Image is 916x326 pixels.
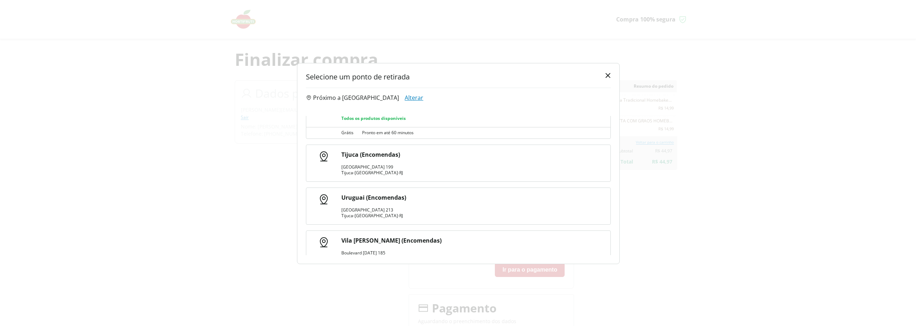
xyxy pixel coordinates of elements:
[306,230,611,268] div: Vila [PERSON_NAME] (Encomendas)Boulevard [DATE]185Vila Isabel-[GEOGRAPHIC_DATA]-RJ
[353,170,355,176] span: -
[355,170,398,176] span: [GEOGRAPHIC_DATA]
[341,164,385,170] span: [GEOGRAPHIC_DATA]
[386,207,393,213] span: 213
[341,130,354,136] span: Grátis
[362,130,414,136] span: Pronto em até 60 minutos
[405,94,423,102] button: Alterar
[399,170,403,176] span: RJ
[306,145,611,182] div: Tijuca (Encomendas)[GEOGRAPHIC_DATA]199Tijuca-[GEOGRAPHIC_DATA]-RJ
[341,237,602,244] p: Vila [PERSON_NAME] (Encomendas)
[341,207,385,213] span: [GEOGRAPHIC_DATA]
[341,194,602,201] p: Uruguai (Encomendas)
[355,213,398,219] span: [GEOGRAPHIC_DATA]
[386,164,393,170] span: 199
[398,213,399,219] span: -
[341,213,353,219] span: Tijuca
[341,170,353,176] span: Tijuca
[313,94,399,102] div: Próximo a [GEOGRAPHIC_DATA]
[398,170,399,176] span: -
[306,72,611,82] p: Selecione um ponto de retirada
[378,250,385,256] span: 185
[399,213,403,219] span: RJ
[341,116,602,121] span: Todos os produtos disponíveis
[353,213,355,219] span: -
[306,188,611,225] div: Uruguai (Encomendas)[GEOGRAPHIC_DATA]213Tijuca-[GEOGRAPHIC_DATA]-RJ
[341,250,377,256] span: Boulevard [DATE]
[341,151,602,159] p: Tijuca (Encomendas)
